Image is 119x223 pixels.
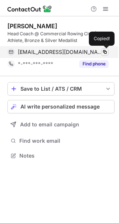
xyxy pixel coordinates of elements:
span: Notes [19,152,112,159]
span: Add to email campaign [20,122,79,127]
button: Notes [7,151,115,161]
button: AI write personalized message [7,100,115,113]
div: [PERSON_NAME] [7,22,57,30]
button: Find work email [7,136,115,146]
button: save-profile-one-click [7,82,115,96]
span: [EMAIL_ADDRESS][DOMAIN_NAME] [18,49,103,55]
button: Add to email campaign [7,118,115,131]
span: Find work email [19,138,112,144]
img: ContactOut v5.3.10 [7,4,52,13]
div: Save to List / ATS / CRM [20,86,102,92]
button: Reveal Button [79,60,109,68]
span: AI write personalized message [20,104,100,110]
div: Head Coach @ Commercial Rowing Club | Elite Athlete, Bronze & Silver Medallist [7,30,115,44]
